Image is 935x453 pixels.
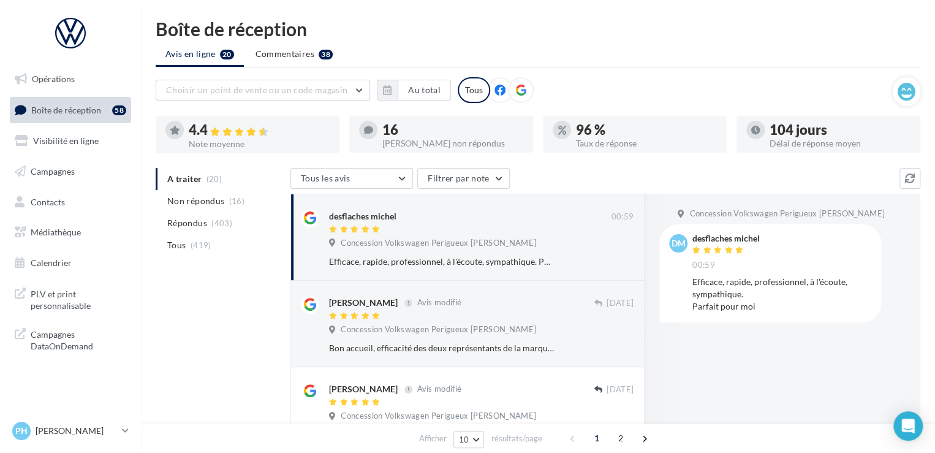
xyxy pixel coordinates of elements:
[419,433,447,444] span: Afficher
[329,210,396,223] div: desflaches michel
[31,166,75,177] span: Campagnes
[770,123,910,137] div: 104 jours
[672,237,686,249] span: dm
[290,168,413,189] button: Tous les avis
[377,80,451,101] button: Au total
[7,189,134,215] a: Contacts
[31,104,101,115] span: Boîte de réception
[692,234,760,243] div: desflaches michel
[156,20,920,38] div: Boîte de réception
[329,297,398,309] div: [PERSON_NAME]
[341,238,536,249] span: Concession Volkswagen Perigueux [PERSON_NAME]
[770,139,910,148] div: Délai de réponse moyen
[689,208,885,219] span: Concession Volkswagen Perigueux [PERSON_NAME]
[398,80,451,101] button: Au total
[417,168,510,189] button: Filtrer par note
[329,383,398,395] div: [PERSON_NAME]
[382,139,523,148] div: [PERSON_NAME] non répondus
[31,286,126,312] span: PLV et print personnalisable
[458,77,490,103] div: Tous
[607,384,634,395] span: [DATE]
[32,74,75,84] span: Opérations
[417,384,461,394] span: Avis modifié
[211,218,232,228] span: (403)
[7,97,134,123] a: Boîte de réception58
[576,123,717,137] div: 96 %
[7,250,134,276] a: Calendrier
[417,298,461,308] span: Avis modifié
[189,140,330,148] div: Note moyenne
[329,342,554,354] div: Bon accueil, efficacité des deux représentants de la marque VW. Découverte du client, engagement,...
[453,431,485,448] button: 10
[692,276,871,313] div: Efficace, rapide, professionnel, à l'écoute, sympathique. Parfait pour moi
[189,123,330,137] div: 4.4
[33,135,99,146] span: Visibilité en ligne
[31,196,65,207] span: Contacts
[167,195,224,207] span: Non répondus
[7,128,134,154] a: Visibilité en ligne
[15,425,28,437] span: PH
[31,227,81,237] span: Médiathèque
[692,260,715,271] span: 00:59
[112,105,126,115] div: 58
[341,324,536,335] span: Concession Volkswagen Perigueux [PERSON_NAME]
[607,298,634,309] span: [DATE]
[31,326,126,352] span: Campagnes DataOnDemand
[611,211,634,223] span: 00:59
[10,419,131,443] a: PH [PERSON_NAME]
[319,50,333,59] div: 38
[587,428,607,448] span: 1
[7,159,134,185] a: Campagnes
[36,425,117,437] p: [PERSON_NAME]
[167,217,207,229] span: Répondus
[576,139,717,148] div: Taux de réponse
[166,85,347,95] span: Choisir un point de vente ou un code magasin
[7,219,134,245] a: Médiathèque
[382,123,523,137] div: 16
[7,321,134,357] a: Campagnes DataOnDemand
[329,256,554,268] div: Efficace, rapide, professionnel, à l'écoute, sympathique. Parfait pour moi
[301,173,350,183] span: Tous les avis
[156,80,370,101] button: Choisir un point de vente ou un code magasin
[7,66,134,92] a: Opérations
[31,257,72,268] span: Calendrier
[7,281,134,317] a: PLV et print personnalisable
[459,435,469,444] span: 10
[191,240,211,250] span: (419)
[256,48,314,60] span: Commentaires
[229,196,244,206] span: (16)
[611,428,630,448] span: 2
[491,433,542,444] span: résultats/page
[167,239,186,251] span: Tous
[893,411,923,441] div: Open Intercom Messenger
[341,411,536,422] span: Concession Volkswagen Perigueux [PERSON_NAME]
